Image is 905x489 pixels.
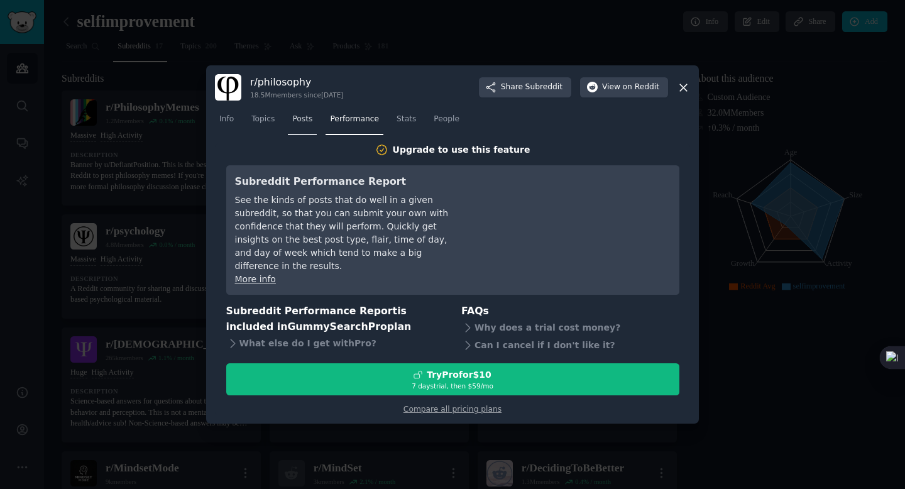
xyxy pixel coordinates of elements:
span: GummySearch Pro [287,321,387,332]
div: Upgrade to use this feature [393,143,530,157]
div: Can I cancel if I don't like it? [461,337,679,354]
span: Posts [292,114,312,125]
div: Why does a trial cost money? [461,319,679,337]
span: Performance [330,114,379,125]
a: People [429,109,464,135]
div: 7 days trial, then $ 59 /mo [227,382,679,390]
span: Info [219,114,234,125]
button: TryProfor$107 daystrial, then $59/mo [226,363,679,395]
div: What else do I get with Pro ? [226,334,444,352]
h3: Subreddit Performance Report is included in plan [226,304,444,334]
button: Viewon Reddit [580,77,668,97]
a: Performance [326,109,383,135]
span: Subreddit [525,82,562,93]
a: Compare all pricing plans [403,405,502,414]
img: philosophy [215,74,241,101]
a: More info [235,274,276,284]
span: Topics [251,114,275,125]
iframe: YouTube video player [482,174,671,268]
button: ShareSubreddit [479,77,571,97]
a: Stats [392,109,420,135]
h3: r/ philosophy [250,75,343,89]
a: Info [215,109,238,135]
div: Try Pro for $10 [427,368,491,382]
div: 18.5M members since [DATE] [250,91,343,99]
h3: FAQs [461,304,679,319]
a: Topics [247,109,279,135]
h3: Subreddit Performance Report [235,174,464,190]
span: People [434,114,459,125]
span: Stats [397,114,416,125]
span: Share [501,82,562,93]
div: See the kinds of posts that do well in a given subreddit, so that you can submit your own with co... [235,194,464,273]
span: on Reddit [623,82,659,93]
a: Posts [288,109,317,135]
span: View [602,82,659,93]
